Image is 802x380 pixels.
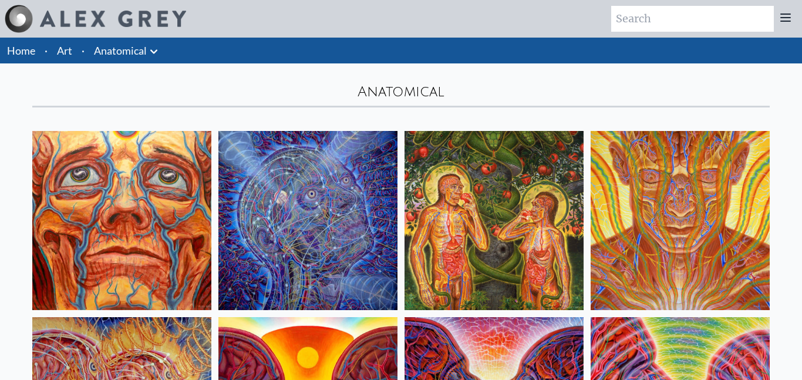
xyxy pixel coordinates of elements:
a: Anatomical [94,42,147,59]
li: · [40,38,52,63]
div: Anatomical [32,82,770,101]
a: Art [57,42,72,59]
a: Home [7,44,35,57]
input: Search [611,6,774,32]
li: · [77,38,89,63]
